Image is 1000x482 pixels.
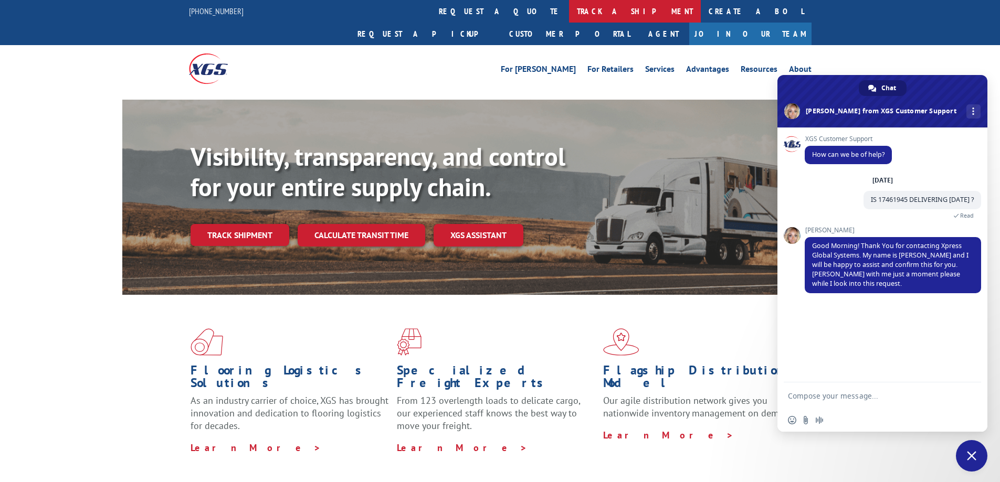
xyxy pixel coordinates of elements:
[191,394,388,432] span: As an industry carrier of choice, XGS has brought innovation and dedication to flooring logistics...
[603,364,802,394] h1: Flagship Distribution Model
[191,364,389,394] h1: Flooring Logistics Solutions
[397,442,528,454] a: Learn More >
[397,364,595,394] h1: Specialized Freight Experts
[501,23,638,45] a: Customer Portal
[689,23,812,45] a: Join Our Team
[859,80,907,96] a: Chat
[191,140,565,203] b: Visibility, transparency, and control for your entire supply chain.
[788,416,796,424] span: Insert an emoji
[741,65,777,77] a: Resources
[603,394,796,419] span: Our agile distribution network gives you nationwide inventory management on demand.
[815,416,824,424] span: Audio message
[956,440,987,472] a: Close chat
[686,65,729,77] a: Advantages
[397,328,422,356] img: xgs-icon-focused-on-flooring-red
[350,23,501,45] a: Request a pickup
[298,224,425,247] a: Calculate transit time
[872,177,893,184] div: [DATE]
[789,65,812,77] a: About
[587,65,634,77] a: For Retailers
[191,328,223,356] img: xgs-icon-total-supply-chain-intelligence-red
[397,394,595,441] p: From 123 overlength loads to delicate cargo, our experienced staff knows the best way to move you...
[189,6,244,16] a: [PHONE_NUMBER]
[802,416,810,424] span: Send a file
[812,241,969,288] span: Good Morning! Thank You for contacting Xpress Global Systems. My name is [PERSON_NAME] and I will...
[881,80,896,96] span: Chat
[501,65,576,77] a: For [PERSON_NAME]
[638,23,689,45] a: Agent
[603,328,639,356] img: xgs-icon-flagship-distribution-model-red
[645,65,675,77] a: Services
[805,227,981,234] span: [PERSON_NAME]
[788,382,956,409] textarea: Compose your message...
[603,429,734,441] a: Learn More >
[960,212,974,219] span: Read
[812,150,885,159] span: How can we be of help?
[191,224,289,246] a: Track shipment
[191,442,321,454] a: Learn More >
[805,135,892,143] span: XGS Customer Support
[871,195,974,204] span: IS 17461945 DELIVERING [DATE] ?
[434,224,523,247] a: XGS ASSISTANT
